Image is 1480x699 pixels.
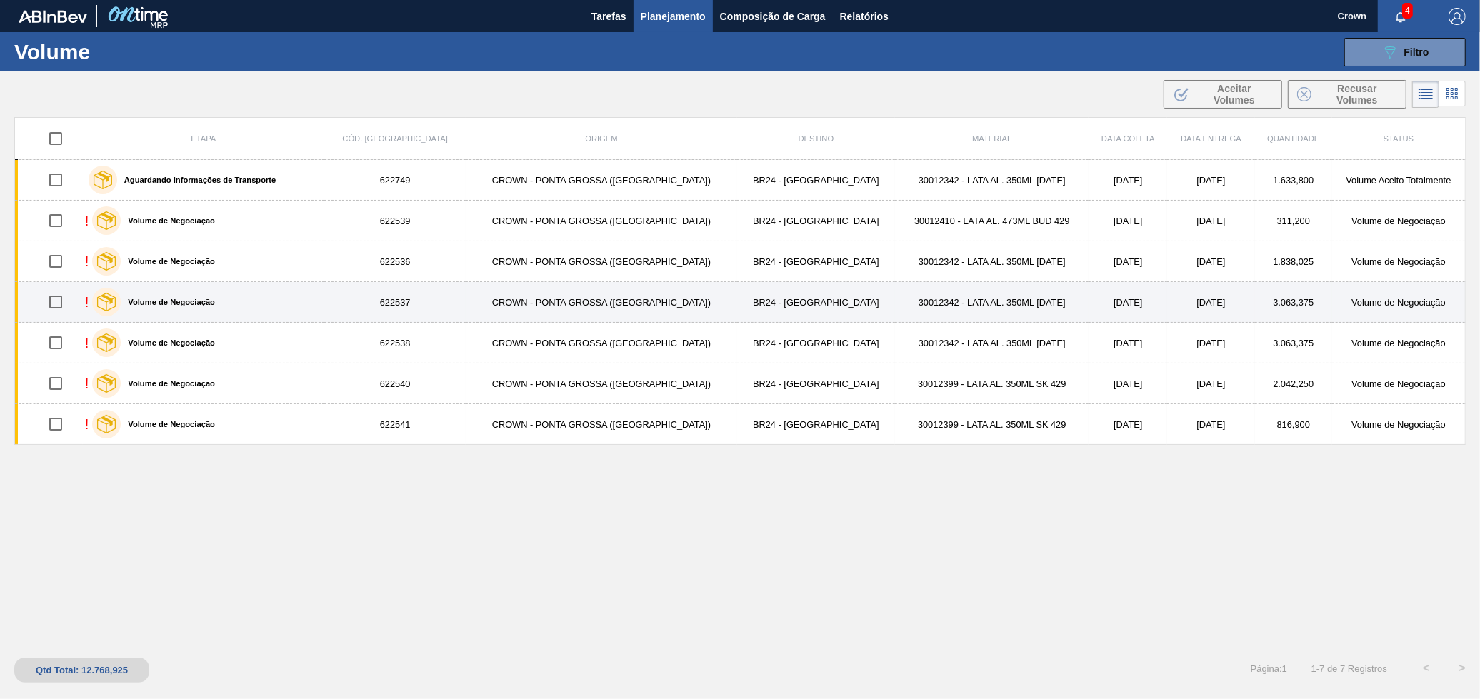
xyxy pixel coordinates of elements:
td: 30012399 - LATA AL. 350ML SK 429 [895,404,1089,445]
span: Aceitar Volumes [1196,83,1273,106]
td: [DATE] [1089,241,1167,282]
td: 816,900 [1255,404,1332,445]
td: [DATE] [1089,282,1167,323]
button: Recusar Volumes [1288,80,1406,109]
label: Volume de Negociação [121,216,215,225]
div: ! [85,335,89,351]
td: CROWN - PONTA GROSSA ([GEOGRAPHIC_DATA]) [466,201,736,241]
td: 30012342 - LATA AL. 350ML [DATE] [895,160,1089,201]
td: BR24 - [GEOGRAPHIC_DATA] [737,160,896,201]
td: CROWN - PONTA GROSSA ([GEOGRAPHIC_DATA]) [466,160,736,201]
div: ! [85,376,89,392]
td: 622538 [324,323,466,363]
span: 4 [1402,3,1413,19]
td: BR24 - [GEOGRAPHIC_DATA] [737,201,896,241]
button: < [1409,650,1444,686]
td: [DATE] [1089,201,1167,241]
td: 30012410 - LATA AL. 473ML BUD 429 [895,201,1089,241]
div: ! [85,253,89,270]
td: Volume de Negociação [1332,241,1465,282]
a: !Volume de Negociação622537CROWN - PONTA GROSSA ([GEOGRAPHIC_DATA])BR24 - [GEOGRAPHIC_DATA]300123... [15,282,1466,323]
td: CROWN - PONTA GROSSA ([GEOGRAPHIC_DATA]) [466,404,736,445]
td: CROWN - PONTA GROSSA ([GEOGRAPHIC_DATA]) [466,323,736,363]
td: BR24 - [GEOGRAPHIC_DATA] [737,241,896,282]
span: Filtro [1404,46,1429,58]
div: ! [85,416,89,433]
td: 3.063,375 [1255,323,1332,363]
label: Volume de Negociação [121,379,215,388]
label: Volume de Negociação [121,298,215,306]
span: Data entrega [1181,134,1241,143]
label: Aguardando Informações de Transporte [117,176,276,184]
td: [DATE] [1167,363,1254,404]
td: [DATE] [1089,404,1167,445]
td: Volume de Negociação [1332,201,1465,241]
span: Status [1384,134,1414,143]
span: Destino [799,134,834,143]
td: 622749 [324,160,466,201]
td: [DATE] [1089,323,1167,363]
td: [DATE] [1167,323,1254,363]
span: Página : 1 [1251,663,1287,674]
td: 622541 [324,404,466,445]
td: 2.042,250 [1255,363,1332,404]
td: CROWN - PONTA GROSSA ([GEOGRAPHIC_DATA]) [466,363,736,404]
span: Data coleta [1101,134,1155,143]
td: Volume de Negociação [1332,323,1465,363]
td: Volume de Negociação [1332,404,1465,445]
td: 30012342 - LATA AL. 350ML [DATE] [895,323,1089,363]
td: BR24 - [GEOGRAPHIC_DATA] [737,363,896,404]
div: ! [85,213,89,229]
td: [DATE] [1089,160,1167,201]
td: BR24 - [GEOGRAPHIC_DATA] [737,404,896,445]
td: BR24 - [GEOGRAPHIC_DATA] [737,323,896,363]
button: Filtro [1344,38,1466,66]
td: 30012399 - LATA AL. 350ML SK 429 [895,363,1089,404]
td: 311,200 [1255,201,1332,241]
button: > [1444,650,1480,686]
a: !Volume de Negociação622541CROWN - PONTA GROSSA ([GEOGRAPHIC_DATA])BR24 - [GEOGRAPHIC_DATA]300123... [15,404,1466,445]
td: 622539 [324,201,466,241]
a: !Volume de Negociação622540CROWN - PONTA GROSSA ([GEOGRAPHIC_DATA])BR24 - [GEOGRAPHIC_DATA]300123... [15,363,1466,404]
span: Quantidade [1267,134,1319,143]
label: Volume de Negociação [121,420,215,428]
img: TNhmsLtSVTkK8tSr43FrP2fwEKptu5GPRR3wAAAABJRU5ErkJggg== [19,10,87,23]
div: ! [85,294,89,311]
span: Tarefas [591,8,626,25]
span: Etapa [191,134,216,143]
a: !Volume de Negociação622536CROWN - PONTA GROSSA ([GEOGRAPHIC_DATA])BR24 - [GEOGRAPHIC_DATA]300123... [15,241,1466,282]
td: 622536 [324,241,466,282]
span: Planejamento [641,8,706,25]
div: Visão em Cards [1439,81,1466,108]
span: Material [972,134,1011,143]
h1: Volume [14,44,230,60]
td: CROWN - PONTA GROSSA ([GEOGRAPHIC_DATA]) [466,282,736,323]
td: 3.063,375 [1255,282,1332,323]
label: Volume de Negociação [121,338,215,347]
span: Relatórios [840,8,889,25]
td: 1.633,800 [1255,160,1332,201]
span: Cód. [GEOGRAPHIC_DATA] [342,134,448,143]
span: Composição de Carga [720,8,826,25]
td: 30012342 - LATA AL. 350ML [DATE] [895,282,1089,323]
span: Origem [585,134,617,143]
a: !Volume de Negociação622539CROWN - PONTA GROSSA ([GEOGRAPHIC_DATA])BR24 - [GEOGRAPHIC_DATA]300124... [15,201,1466,241]
td: [DATE] [1089,363,1167,404]
td: 30012342 - LATA AL. 350ML [DATE] [895,241,1089,282]
td: [DATE] [1167,201,1254,241]
div: Visão em Lista [1412,81,1439,108]
td: [DATE] [1167,282,1254,323]
a: Aguardando Informações de Transporte622749CROWN - PONTA GROSSA ([GEOGRAPHIC_DATA])BR24 - [GEOGRAP... [15,160,1466,201]
button: Aceitar Volumes [1164,80,1282,109]
td: 622537 [324,282,466,323]
td: 622540 [324,363,466,404]
td: [DATE] [1167,241,1254,282]
button: Notificações [1378,6,1424,26]
div: Qtd Total: 12.768,925 [25,665,139,675]
span: Recusar Volumes [1317,83,1397,106]
img: Logout [1449,8,1466,25]
td: Volume de Negociação [1332,282,1465,323]
td: Volume de Negociação [1332,363,1465,404]
td: 1.838,025 [1255,241,1332,282]
td: [DATE] [1167,404,1254,445]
